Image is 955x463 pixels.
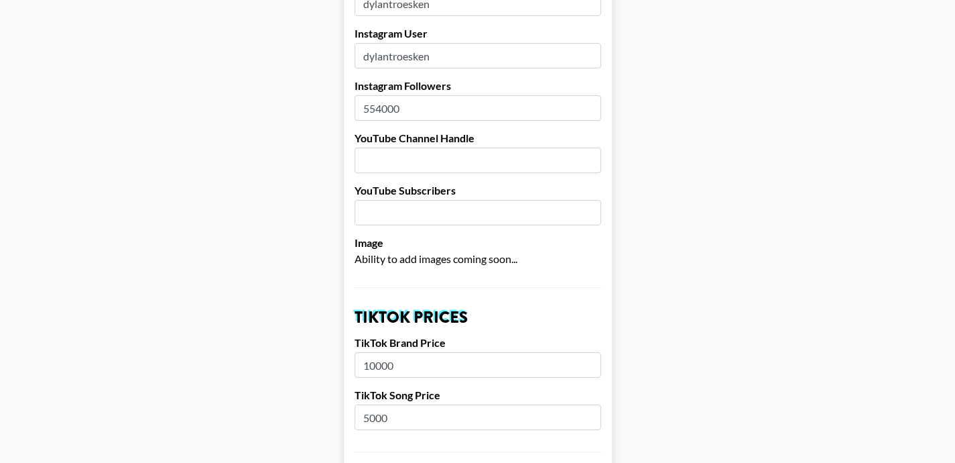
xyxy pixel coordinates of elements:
[355,309,601,325] h2: TikTok Prices
[355,27,601,40] label: Instagram User
[355,336,601,350] label: TikTok Brand Price
[355,79,601,93] label: Instagram Followers
[355,389,601,402] label: TikTok Song Price
[355,184,601,197] label: YouTube Subscribers
[355,132,601,145] label: YouTube Channel Handle
[355,252,517,265] span: Ability to add images coming soon...
[355,236,601,250] label: Image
